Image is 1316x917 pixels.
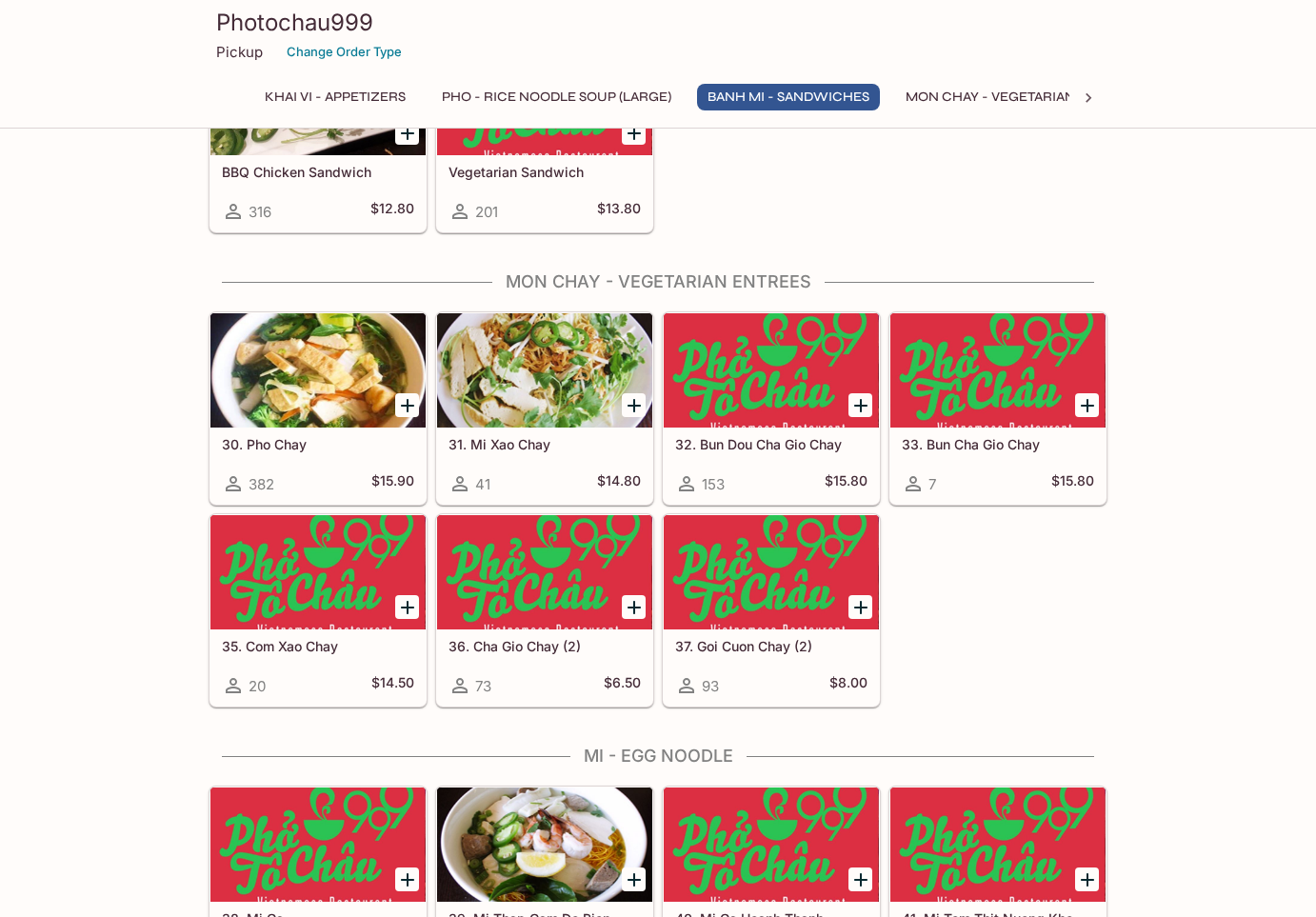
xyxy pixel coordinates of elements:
[249,475,274,493] span: 382
[1075,867,1099,891] button: Add 41. Mi Tom Thit Nuong Kho
[249,203,271,221] span: 316
[222,638,414,654] h5: 35. Com Xao Chay
[702,677,719,695] span: 93
[890,787,1106,902] div: 41. Mi Tom Thit Nuong Kho
[222,164,414,180] h5: BBQ Chicken Sandwich
[209,746,1107,767] h4: Mi - Egg Noodle
[829,674,867,697] h5: $8.00
[249,677,266,695] span: 20
[895,84,1149,110] button: Mon Chay - Vegetarian Entrees
[437,787,652,902] div: 39. Mi Thap Cam Do Bien
[597,200,641,223] h5: $13.80
[437,313,652,428] div: 31. Mi Xao Chay
[449,436,641,452] h5: 31. Mi Xao Chay
[664,313,879,428] div: 32. Bun Dou Cha Gio Chay
[622,595,646,619] button: Add 36. Cha Gio Chay (2)
[395,595,419,619] button: Add 35. Com Xao Chay
[889,312,1107,505] a: 33. Bun Cha Gio Chay7$15.80
[697,84,880,110] button: Banh Mi - Sandwiches
[370,200,414,223] h5: $12.80
[210,515,426,629] div: 35. Com Xao Chay
[848,393,872,417] button: Add 32. Bun Dou Cha Gio Chay
[848,867,872,891] button: Add 40. Mi Ga Hoanh Thanh
[475,475,490,493] span: 41
[395,393,419,417] button: Add 30. Pho Chay
[210,787,426,902] div: 38. Mi Ga
[395,867,419,891] button: Add 38. Mi Ga
[210,41,426,155] div: BBQ Chicken Sandwich
[395,121,419,145] button: Add BBQ Chicken Sandwich
[437,515,652,629] div: 36. Cha Gio Chay (2)
[664,515,879,629] div: 37. Goi Cuon Chay (2)
[209,40,427,232] a: BBQ Chicken Sandwich316$12.80
[216,8,1100,37] h3: Photochau999
[675,638,867,654] h5: 37. Goi Cuon Chay (2)
[436,312,653,505] a: 31. Mi Xao Chay41$14.80
[209,312,427,505] a: 30. Pho Chay382$15.90
[431,84,682,110] button: Pho - Rice Noodle Soup (Large)
[475,677,491,695] span: 73
[664,787,879,902] div: 40. Mi Ga Hoanh Thanh
[675,436,867,452] h5: 32. Bun Dou Cha Gio Chay
[622,393,646,417] button: Add 31. Mi Xao Chay
[449,164,641,180] h5: Vegetarian Sandwich
[210,313,426,428] div: 30. Pho Chay
[436,514,653,707] a: 36. Cha Gio Chay (2)73$6.50
[278,37,410,67] button: Change Order Type
[371,674,414,697] h5: $14.50
[436,40,653,232] a: Vegetarian Sandwich201$13.80
[475,203,498,221] span: 201
[449,638,641,654] h5: 36. Cha Gio Chay (2)
[222,436,414,452] h5: 30. Pho Chay
[254,84,416,110] button: Khai Vi - Appetizers
[890,313,1106,428] div: 33. Bun Cha Gio Chay
[663,312,880,505] a: 32. Bun Dou Cha Gio Chay153$15.80
[848,595,872,619] button: Add 37. Goi Cuon Chay (2)
[371,472,414,495] h5: $15.90
[663,514,880,707] a: 37. Goi Cuon Chay (2)93$8.00
[597,472,641,495] h5: $14.80
[216,43,263,61] p: Pickup
[622,121,646,145] button: Add Vegetarian Sandwich
[928,475,936,493] span: 7
[622,867,646,891] button: Add 39. Mi Thap Cam Do Bien
[1075,393,1099,417] button: Add 33. Bun Cha Gio Chay
[902,436,1094,452] h5: 33. Bun Cha Gio Chay
[604,674,641,697] h5: $6.50
[825,472,867,495] h5: $15.80
[209,271,1107,292] h4: Mon Chay - Vegetarian Entrees
[209,514,427,707] a: 35. Com Xao Chay20$14.50
[702,475,725,493] span: 153
[1051,472,1094,495] h5: $15.80
[437,41,652,155] div: Vegetarian Sandwich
